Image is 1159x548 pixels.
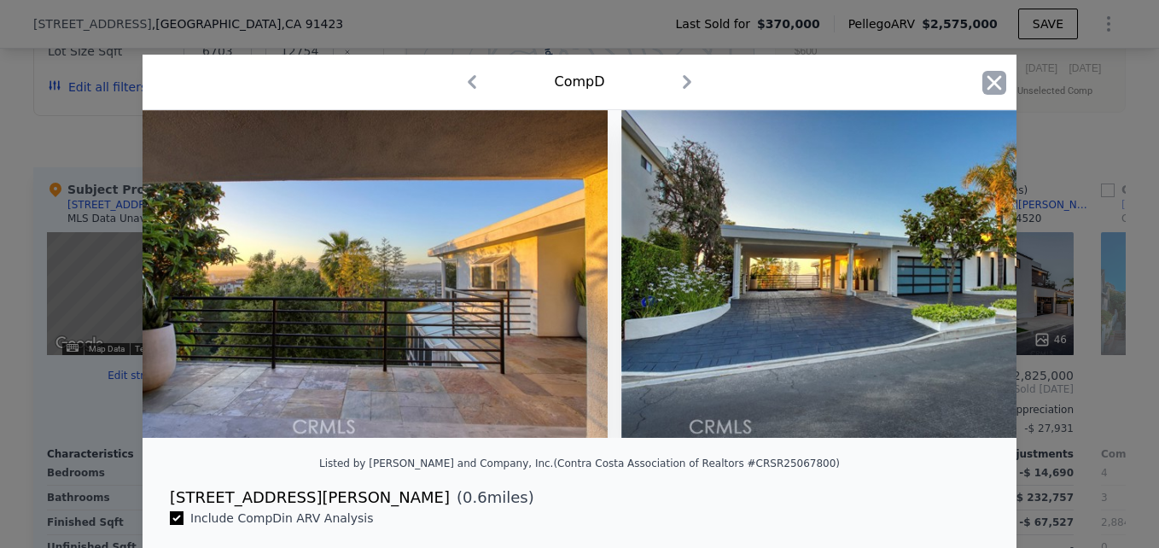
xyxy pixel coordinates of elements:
img: Property Img [114,110,608,438]
span: Include Comp D in ARV Analysis [183,511,381,525]
span: 0.6 [463,488,487,506]
div: Comp D [554,72,604,92]
span: ( miles) [450,486,534,510]
div: [STREET_ADDRESS][PERSON_NAME] [170,486,450,510]
img: Property Img [621,110,1114,438]
div: Listed by [PERSON_NAME] and Company, Inc. (Contra Costa Association of Realtors #CRSR25067800) [319,458,840,469]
